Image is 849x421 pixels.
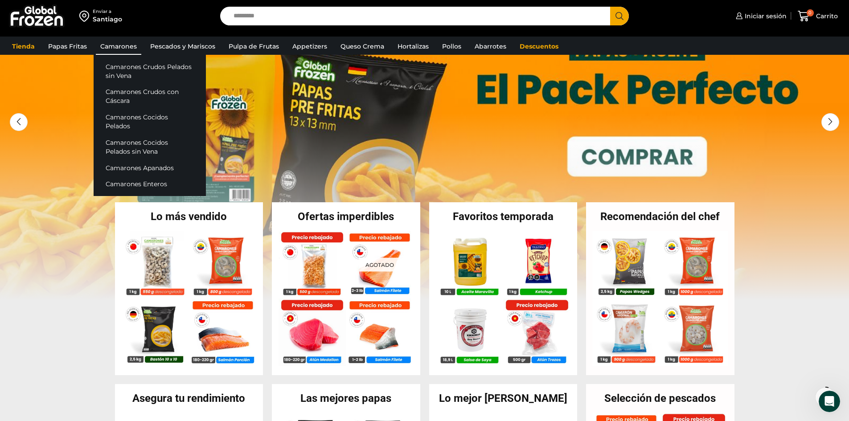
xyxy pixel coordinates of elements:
span: Carrito [814,12,838,20]
a: Camarones Apanados [94,159,206,176]
a: Papas Fritas [44,38,91,55]
span: 0 [807,9,814,16]
a: 0 Carrito [796,6,840,27]
h2: Recomendación del chef [586,211,734,222]
h2: Selección de pescados [586,393,734,404]
h2: Ofertas imperdibles [272,211,420,222]
iframe: Intercom live chat [819,391,840,412]
a: Camarones Crudos Pelados sin Vena [94,58,206,84]
a: Iniciar sesión [734,7,787,25]
p: Agotado [359,258,400,271]
h2: Asegura tu rendimiento [115,393,263,404]
span: Iniciar sesión [742,12,787,20]
a: Appetizers [288,38,332,55]
h2: Lo más vendido [115,211,263,222]
div: Previous slide [10,113,28,131]
h2: Favoritos temporada [429,211,578,222]
a: Pescados y Mariscos [146,38,220,55]
a: Camarones Cocidos Pelados [94,109,206,135]
a: Queso Crema [336,38,389,55]
img: address-field-icon.svg [79,8,93,24]
a: Pollos [438,38,466,55]
a: Descuentos [515,38,563,55]
h2: Las mejores papas [272,393,420,404]
a: Camarones Cocidos Pelados sin Vena [94,134,206,159]
a: Camarones [96,38,141,55]
a: Tienda [8,38,39,55]
a: Abarrotes [470,38,511,55]
div: Enviar a [93,8,122,15]
a: Camarones Enteros [94,176,206,192]
a: Hortalizas [393,38,433,55]
div: Next slide [821,113,839,131]
div: Santiago [93,15,122,24]
a: Camarones Crudos con Cáscara [94,84,206,109]
h2: Lo mejor [PERSON_NAME] [429,393,578,404]
a: Pulpa de Frutas [224,38,283,55]
button: Search button [610,7,629,25]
